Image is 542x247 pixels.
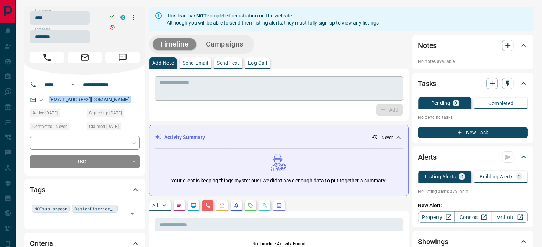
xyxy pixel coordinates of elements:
span: Call [30,52,64,63]
p: Building Alerts [480,174,513,179]
svg: Lead Browsing Activity [191,203,196,208]
svg: Notes [176,203,182,208]
span: DesignDistrict_1 [74,205,115,212]
p: No pending tasks [418,112,528,123]
p: 0 [518,174,521,179]
p: No notes available [418,58,528,65]
button: Open [127,209,137,219]
p: Send Email [182,60,208,65]
svg: Requests [248,203,253,208]
p: New Alert: [418,202,528,209]
div: Notes [418,37,528,54]
div: Mon Feb 28 2022 [87,109,140,119]
p: All [152,203,158,208]
svg: Agent Actions [276,203,282,208]
div: Mon Feb 28 2022 [87,123,140,133]
span: NOTsub-precon [35,205,67,212]
div: This lead has completed registration on the website. Although you will be able to send them listi... [167,9,379,29]
p: Log Call [248,60,267,65]
p: Completed [488,101,513,106]
div: Mon Feb 28 2022 [30,109,83,119]
a: Property [418,211,455,223]
p: Add Note [152,60,174,65]
p: 0 [454,101,457,106]
p: Listing Alerts [425,174,456,179]
svg: Listing Alerts [233,203,239,208]
button: New Task [418,127,528,138]
p: Activity Summary [164,134,205,141]
p: Send Text [217,60,239,65]
button: Timeline [153,38,196,50]
a: [EMAIL_ADDRESS][DOMAIN_NAME] [49,97,130,102]
span: Contacted - Never [32,123,67,130]
span: Message [105,52,140,63]
p: 0 [460,174,463,179]
button: Campaigns [199,38,251,50]
svg: Email Valid [39,97,44,102]
label: First name [35,8,51,13]
a: Condos [454,211,491,223]
span: Claimed [DATE] [89,123,119,130]
strong: NOT [196,13,207,18]
svg: Calls [205,203,211,208]
h2: Tags [30,184,45,195]
a: Mr.Loft [491,211,528,223]
h2: Tasks [418,78,436,89]
button: Open [68,80,77,89]
div: condos.ca [120,15,125,20]
p: - Never [379,134,393,141]
svg: Opportunities [262,203,268,208]
span: Email [68,52,102,63]
p: No Timeline Activity Found [155,241,403,247]
span: Active [DATE] [32,109,58,117]
span: Signed up [DATE] [89,109,122,117]
div: Activity Summary- Never [155,131,403,144]
div: Tags [30,181,140,198]
h2: Alerts [418,151,437,163]
div: Tasks [418,75,528,92]
p: Pending [431,101,450,106]
p: No listing alerts available [418,188,528,195]
label: Last name [35,27,51,32]
div: TBD [30,155,140,168]
h2: Notes [418,40,437,51]
div: Alerts [418,149,528,166]
svg: Emails [219,203,225,208]
p: Your client is keeping things mysterious! We didn't have enough data to put together a summary. [171,177,386,184]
